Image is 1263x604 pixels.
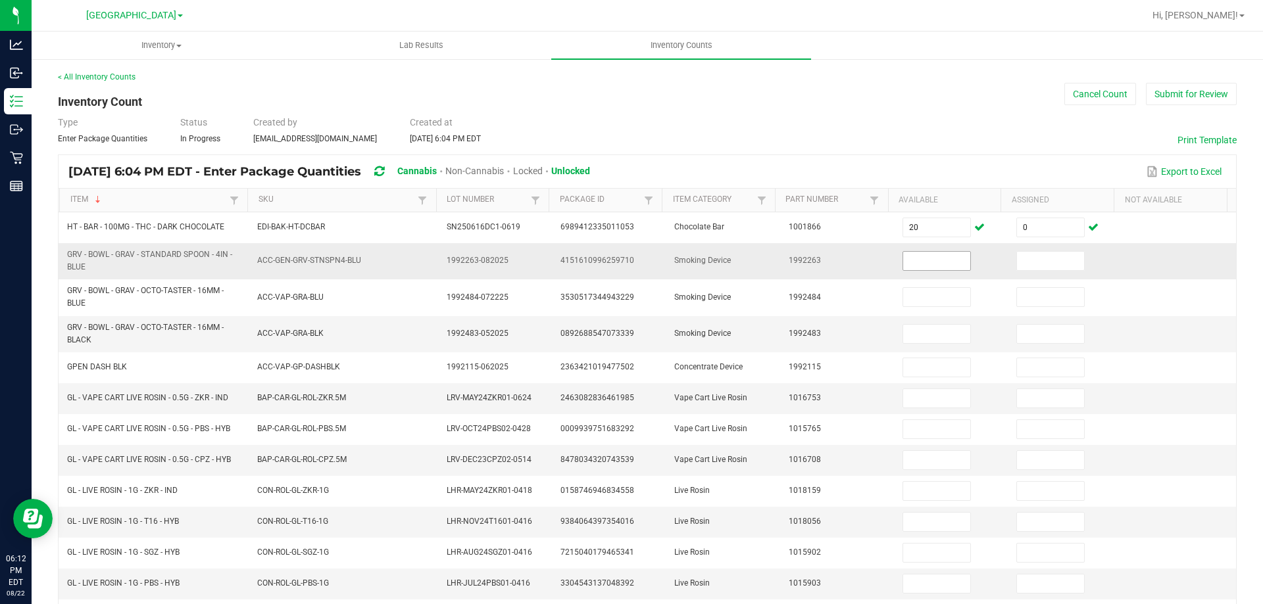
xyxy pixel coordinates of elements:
[674,393,747,402] span: Vape Cart Live Rosin
[789,393,821,402] span: 1016753
[397,166,437,176] span: Cannabis
[447,424,531,433] span: LRV-OCT24PBS02-0428
[70,195,227,205] a: ItemSortable
[560,195,641,205] a: Package IdSortable
[789,547,821,557] span: 1015902
[257,362,340,371] span: ACC-VAP-GP-DASHBLK
[86,10,176,21] span: [GEOGRAPHIC_DATA]
[789,292,821,302] span: 1992484
[560,362,634,371] span: 2363421019477502
[410,134,481,143] span: [DATE] 6:04 PM EDT
[560,578,634,588] span: 3304543137048392
[789,329,821,338] span: 1992483
[67,222,224,231] span: HT - BAR - 100MG - THC - DARK CHOCOLATE
[888,189,1001,212] th: Available
[257,486,329,495] span: CON-ROL-GL-ZKR-1G
[58,134,147,143] span: Enter Package Quantities
[257,455,347,464] span: BAP-CAR-GL-ROL-CPZ.5M
[67,547,180,557] span: GL - LIVE ROSIN - 1G - SGZ - HYB
[257,256,361,265] span: ACC-GEN-GRV-STNSPN4-BLU
[10,38,23,51] inline-svg: Analytics
[10,123,23,136] inline-svg: Outbound
[674,292,731,302] span: Smoking Device
[10,66,23,80] inline-svg: Inbound
[1177,133,1237,147] button: Print Template
[67,250,232,271] span: GRV - BOWL - GRAV - STANDARD SPOON - 4IN - BLUE
[257,329,324,338] span: ACC-VAP-GRA-BLK
[551,32,811,59] a: Inventory Counts
[410,117,453,128] span: Created at
[6,553,26,588] p: 06:12 PM EDT
[560,517,634,526] span: 9384064397354016
[789,222,821,231] span: 1001866
[447,362,508,371] span: 1992115-062025
[447,195,528,205] a: Lot NumberSortable
[674,329,731,338] span: Smoking Device
[560,256,634,265] span: 4151610996259710
[447,547,532,557] span: LHR-AUG24SGZ01-0416
[785,195,866,205] a: Part NumberSortable
[32,32,291,59] a: Inventory
[10,151,23,164] inline-svg: Retail
[257,393,346,402] span: BAP-CAR-GL-ROL-ZKR.5M
[445,166,504,176] span: Non-Cannabis
[447,517,532,526] span: LHR-NOV24T1601-0416
[447,486,532,495] span: LHR-MAY24ZKR01-0418
[513,166,543,176] span: Locked
[253,134,377,143] span: [EMAIL_ADDRESS][DOMAIN_NAME]
[560,292,634,302] span: 3530517344943229
[633,39,730,51] span: Inventory Counts
[560,424,634,433] span: 0009939751683292
[674,486,710,495] span: Live Rosin
[1114,189,1227,212] th: Not Available
[1146,83,1237,105] button: Submit for Review
[382,39,461,51] span: Lab Results
[6,588,26,598] p: 08/22
[447,578,530,588] span: LHR-JUL24PBS01-0416
[674,222,724,231] span: Chocolate Bar
[789,517,821,526] span: 1018056
[674,424,747,433] span: Vape Cart Live Rosin
[673,195,754,205] a: Item CategorySortable
[414,192,430,208] a: Filter
[259,195,415,205] a: SKUSortable
[1001,189,1114,212] th: Assigned
[866,192,882,208] a: Filter
[560,455,634,464] span: 8478034320743539
[1143,160,1225,183] button: Export to Excel
[58,95,142,108] span: Inventory Count
[226,192,242,208] a: Filter
[674,455,747,464] span: Vape Cart Live Rosin
[93,195,103,205] span: Sortable
[674,578,710,588] span: Live Rosin
[253,117,297,128] span: Created by
[789,256,821,265] span: 1992263
[560,329,634,338] span: 0892688547073339
[447,329,508,338] span: 1992483-052025
[560,393,634,402] span: 2463082836461985
[32,39,291,51] span: Inventory
[1064,83,1136,105] button: Cancel Count
[789,362,821,371] span: 1992115
[447,455,532,464] span: LRV-DEC23CPZ02-0514
[67,362,127,371] span: GPEN DASH BLK
[789,486,821,495] span: 1018159
[560,222,634,231] span: 6989412335011053
[13,499,53,538] iframe: Resource center
[447,222,520,231] span: SN250616DC1-0619
[67,286,224,308] span: GRV - BOWL - GRAV - OCTO-TASTER - 16MM - BLUE
[1152,10,1238,20] span: Hi, [PERSON_NAME]!
[754,192,770,208] a: Filter
[560,486,634,495] span: 0158746946834558
[641,192,656,208] a: Filter
[789,578,821,588] span: 1015903
[674,256,731,265] span: Smoking Device
[67,517,179,526] span: GL - LIVE ROSIN - 1G - T16 - HYB
[674,547,710,557] span: Live Rosin
[447,292,508,302] span: 1992484-072225
[67,578,180,588] span: GL - LIVE ROSIN - 1G - PBS - HYB
[789,455,821,464] span: 1016708
[58,117,78,128] span: Type
[67,486,178,495] span: GL - LIVE ROSIN - 1G - ZKR - IND
[257,517,328,526] span: CON-ROL-GL-T16-1G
